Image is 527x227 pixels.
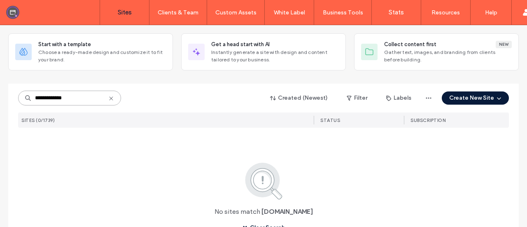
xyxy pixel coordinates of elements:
span: SUBSCRIPTION [410,117,445,123]
button: Filter [338,91,375,105]
span: SITES (0/1739) [21,117,55,123]
span: [DOMAIN_NAME] [261,207,313,216]
div: New [496,41,512,48]
label: Stats [389,9,404,16]
span: Instantly generate a site with design and content tailored to your business. [211,49,339,63]
span: Collect content first [384,40,436,49]
button: Create New Site [442,91,509,105]
label: Sites [118,9,132,16]
div: Get a head start with AIInstantly generate a site with design and content tailored to your business. [181,33,346,70]
div: Start with a templateChoose a ready-made design and customize it to fit your brand. [8,33,173,70]
label: Business Tools [323,9,363,16]
img: search.svg [234,161,294,201]
span: STATUS [320,117,340,123]
label: White Label [274,9,305,16]
label: Custom Assets [215,9,257,16]
span: Choose a ready-made design and customize it to fit your brand. [38,49,166,63]
label: Clients & Team [158,9,198,16]
div: Collect content firstNewGather text, images, and branding from clients before building. [354,33,519,70]
label: Resources [431,9,460,16]
button: Created (Newest) [263,91,335,105]
span: Start with a template [38,40,91,49]
label: Help [485,9,497,16]
span: Help [19,6,35,13]
button: Labels [379,91,419,105]
span: Get a head start with AI [211,40,270,49]
span: No sites match [215,207,260,216]
span: Gather text, images, and branding from clients before building. [384,49,512,63]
